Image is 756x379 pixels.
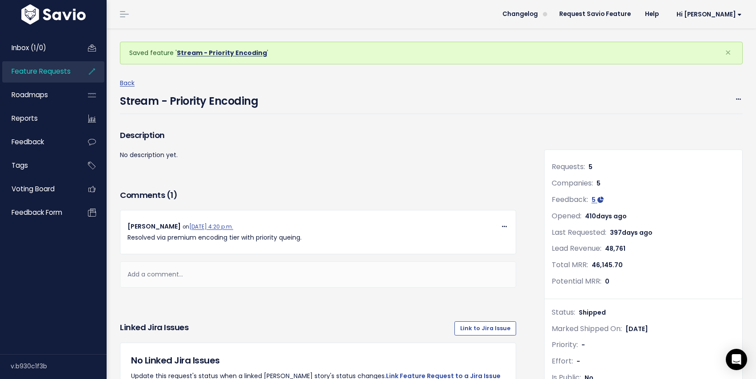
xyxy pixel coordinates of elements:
a: Stream - Priority Encoding [177,48,267,57]
a: Reports [2,108,74,129]
span: days ago [622,228,653,237]
span: Feedback [12,137,44,146]
span: Last Requested: [552,227,606,237]
span: Total MRR: [552,260,588,270]
div: Saved feature ' ' [120,42,743,64]
img: logo-white.9d6f32f41409.svg [19,4,88,24]
span: Priority: [552,340,578,350]
a: Hi [PERSON_NAME] [666,8,749,21]
h3: Comments ( ) [120,189,516,201]
p: Resolved via premium encoding tier with priority queing. [127,232,509,243]
span: [PERSON_NAME] [127,222,181,231]
span: Feedback form [12,208,62,217]
span: Lead Revenue: [552,243,601,253]
a: Feedback form [2,202,74,223]
a: Request Savio Feature [552,8,638,21]
span: Feature Requests [12,67,71,76]
span: Shipped [579,308,606,317]
a: Feature Requests [2,61,74,82]
span: Changelog [502,11,538,17]
span: - [581,340,585,349]
span: Inbox (1/0) [12,43,46,52]
a: Voting Board [2,179,74,199]
span: Feedback: [552,194,588,205]
h3: Linked Jira issues [120,321,188,336]
span: Hi [PERSON_NAME] [676,11,742,18]
span: days ago [596,212,627,221]
span: [DATE] [625,324,648,333]
a: Tags [2,155,74,176]
span: 0 [605,277,609,286]
span: 46,145.70 [592,261,623,269]
h3: Description [120,129,516,142]
span: Potential MRR: [552,276,601,286]
a: Roadmaps [2,85,74,105]
a: Back [120,79,135,87]
a: Help [638,8,666,21]
span: 397 [610,228,653,237]
span: 5 [592,195,596,204]
span: Status: [552,307,575,317]
span: 410 [585,212,627,221]
a: Link to Jira Issue [454,321,516,336]
a: 5 [592,195,604,204]
span: Companies: [552,178,593,188]
span: Opened: [552,211,581,221]
span: Reports [12,114,38,123]
span: on [183,223,233,230]
div: Add a comment... [120,261,516,288]
span: 5 [589,162,593,171]
a: [DATE] 4:20 p.m. [189,223,233,230]
div: Open Intercom Messenger [726,349,747,370]
span: Roadmaps [12,90,48,99]
p: No description yet. [120,150,516,161]
span: × [725,45,731,60]
span: 5 [597,179,601,188]
span: Tags [12,161,28,170]
span: Effort: [552,356,573,366]
span: 48,761 [605,244,625,253]
button: Close [716,42,740,63]
h4: Stream - Priority Encoding [120,89,258,109]
a: Inbox (1/0) [2,38,74,58]
h5: No Linked Jira Issues [131,354,505,367]
span: Requests: [552,162,585,172]
div: v.b930c1f3b [11,355,107,378]
span: 1 [170,189,173,201]
a: Feedback [2,132,74,152]
span: Voting Board [12,184,55,193]
span: Marked Shipped On: [552,324,622,334]
span: - [577,357,580,366]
